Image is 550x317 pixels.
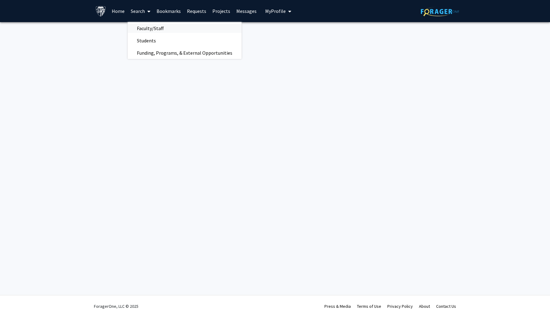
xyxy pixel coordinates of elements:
a: Requests [184,0,209,22]
div: ForagerOne, LLC © 2025 [94,295,138,317]
img: ForagerOne Logo [421,7,459,16]
a: Privacy Policy [387,303,413,309]
a: Faculty/Staff [128,24,242,33]
a: Press & Media [324,303,351,309]
iframe: Chat [5,289,26,312]
img: Johns Hopkins University Logo [95,6,106,17]
a: Search [128,0,153,22]
a: Home [109,0,128,22]
a: Bookmarks [153,0,184,22]
a: Terms of Use [357,303,381,309]
a: Projects [209,0,233,22]
span: Funding, Programs, & External Opportunities [128,47,242,59]
a: Messages [233,0,260,22]
a: About [419,303,430,309]
span: My Profile [265,8,286,14]
a: Contact Us [436,303,456,309]
a: Funding, Programs, & External Opportunities [128,48,242,57]
span: Faculty/Staff [128,22,173,34]
a: Students [128,36,242,45]
span: Students [128,34,165,47]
